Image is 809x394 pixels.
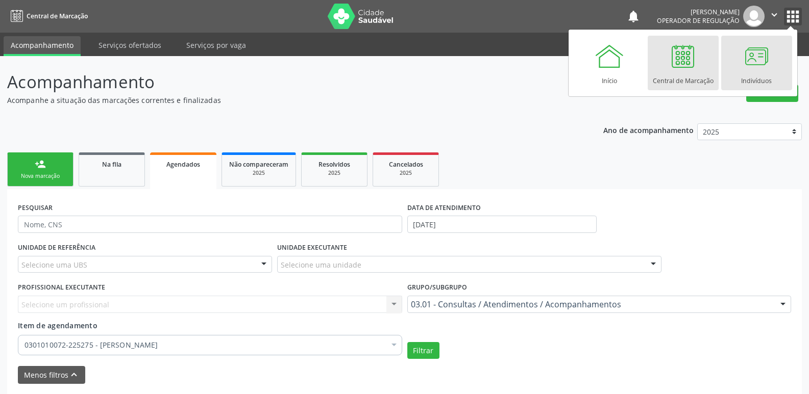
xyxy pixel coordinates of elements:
[765,6,784,27] button: 
[626,9,641,23] button: notifications
[21,259,87,270] span: Selecione uma UBS
[18,200,53,216] label: PESQUISAR
[281,259,361,270] span: Selecione uma unidade
[7,95,563,106] p: Acompanhe a situação das marcações correntes e finalizadas
[229,169,288,177] div: 2025
[102,160,121,169] span: Na fila
[18,321,97,330] span: Item de agendamento
[380,169,431,177] div: 2025
[603,123,694,136] p: Ano de acompanhamento
[68,369,80,380] i: keyboard_arrow_up
[407,200,481,216] label: DATA DE ATENDIMENTO
[7,69,563,95] p: Acompanhamento
[411,299,771,309] span: 03.01 - Consultas / Atendimentos / Acompanhamentos
[407,216,597,233] input: Selecione um intervalo
[657,8,740,16] div: [PERSON_NAME]
[91,36,168,54] a: Serviços ofertados
[179,36,253,54] a: Serviços por vaga
[4,36,81,56] a: Acompanhamento
[15,172,66,180] div: Nova marcação
[166,160,200,169] span: Agendados
[318,160,350,169] span: Resolvidos
[407,342,439,359] button: Filtrar
[18,280,105,296] label: PROFISSIONAL EXECUTANTE
[18,240,95,256] label: UNIDADE DE REFERÊNCIA
[743,6,765,27] img: img
[277,240,347,256] label: UNIDADE EXECUTANTE
[389,160,423,169] span: Cancelados
[648,36,719,90] a: Central de Marcação
[18,366,85,384] button: Menos filtroskeyboard_arrow_up
[407,280,467,296] label: Grupo/Subgrupo
[784,8,802,25] button: apps
[309,169,360,177] div: 2025
[35,159,46,170] div: person_add
[721,36,792,90] a: Indivíduos
[657,16,740,25] span: Operador de regulação
[27,12,88,20] span: Central de Marcação
[229,160,288,169] span: Não compareceram
[7,8,88,24] a: Central de Marcação
[24,340,385,350] span: 0301010072-225275 - [PERSON_NAME]
[18,216,402,233] input: Nome, CNS
[769,9,780,20] i: 
[574,36,645,90] a: Início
